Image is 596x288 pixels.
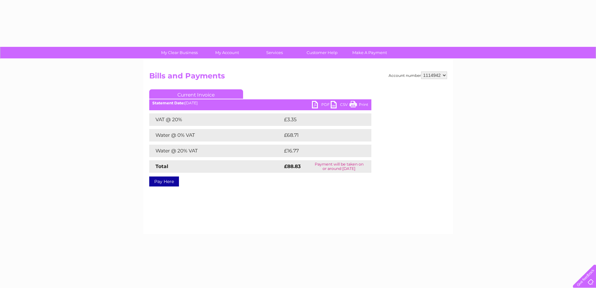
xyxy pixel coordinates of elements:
[149,113,283,126] td: VAT @ 20%
[152,101,185,105] b: Statement Date:
[312,101,331,110] a: PDF
[284,163,301,169] strong: £88.83
[149,89,243,99] a: Current Invoice
[149,101,371,105] div: [DATE]
[296,47,348,58] a: Customer Help
[149,176,179,186] a: Pay Here
[283,145,358,157] td: £16.77
[155,163,168,169] strong: Total
[149,145,283,157] td: Water @ 20% VAT
[149,129,283,142] td: Water @ 0% VAT
[249,47,300,58] a: Services
[307,160,371,173] td: Payment will be taken on or around [DATE]
[389,72,447,79] div: Account number
[149,72,447,83] h2: Bills and Payments
[201,47,253,58] a: My Account
[344,47,395,58] a: Make A Payment
[331,101,349,110] a: CSV
[349,101,368,110] a: Print
[283,129,358,142] td: £68.71
[154,47,205,58] a: My Clear Business
[283,113,357,126] td: £3.35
